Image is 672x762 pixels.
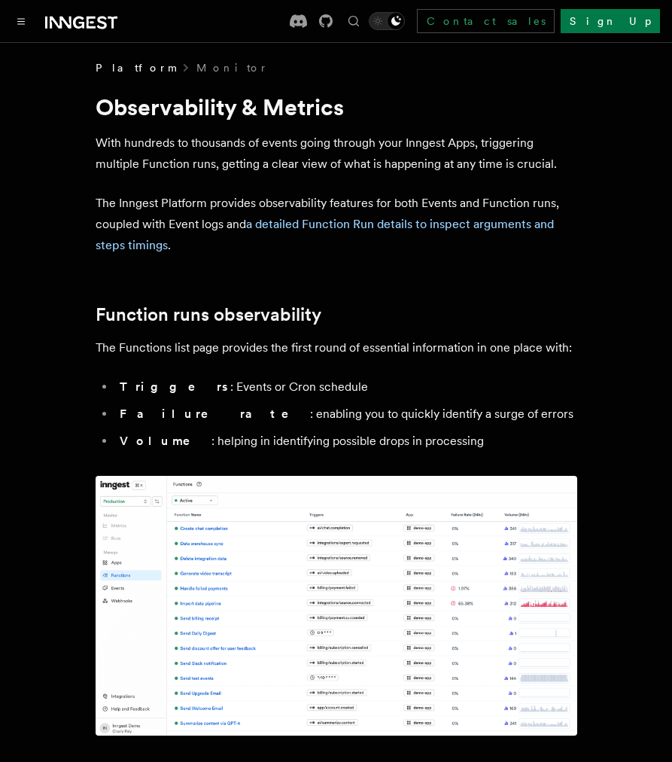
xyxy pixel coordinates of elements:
[345,12,363,30] button: Find something...
[369,12,405,30] button: Toggle dark mode
[96,476,577,736] img: The Functions list page lists all available Functions with essential information such as associat...
[120,434,211,448] strong: Volume
[12,12,30,30] button: Toggle navigation
[115,431,577,452] li: : helping in identifying possible drops in processing
[96,133,577,175] p: With hundreds to thousands of events going through your Inngest Apps, triggering multiple Functio...
[115,376,577,398] li: : Events or Cron schedule
[96,304,321,325] a: Function runs observability
[96,60,175,75] span: Platform
[96,93,577,120] h1: Observability & Metrics
[196,60,268,75] a: Monitor
[561,9,660,33] a: Sign Up
[96,193,577,256] p: The Inngest Platform provides observability features for both Events and Function runs, coupled w...
[120,379,230,394] strong: Triggers
[96,337,577,358] p: The Functions list page provides the first round of essential information in one place with:
[115,404,577,425] li: : enabling you to quickly identify a surge of errors
[120,407,310,421] strong: Failure rate
[417,9,555,33] a: Contact sales
[96,217,554,252] a: a detailed Function Run details to inspect arguments and steps timings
